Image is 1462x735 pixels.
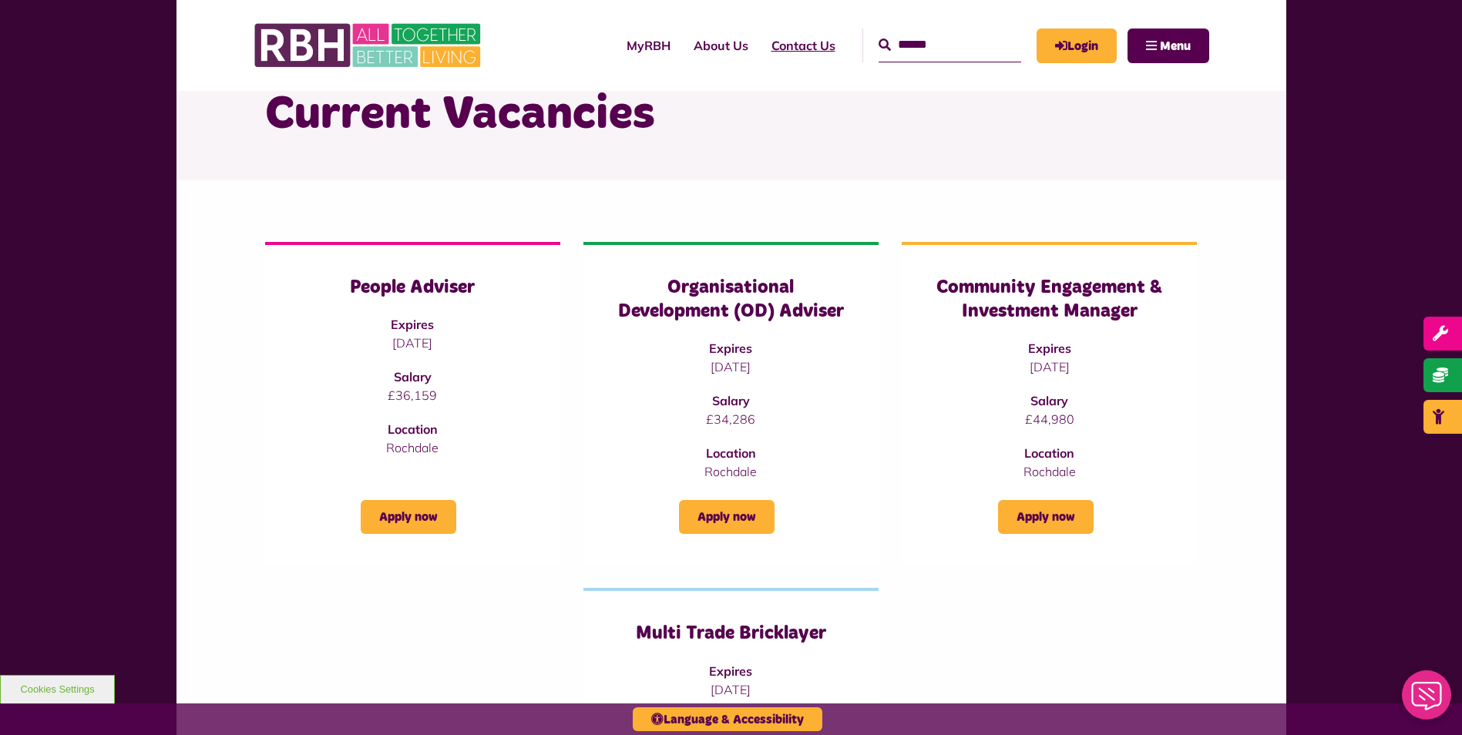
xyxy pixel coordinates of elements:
[933,276,1166,324] h3: Community Engagement & Investment Manager
[394,369,432,384] strong: Salary
[296,386,529,404] p: £36,159
[614,462,848,481] p: Rochdale
[879,29,1021,62] input: Search
[933,410,1166,428] p: £44,980
[614,622,848,646] h3: Multi Trade Bricklayer
[709,341,752,356] strong: Expires
[933,357,1166,376] p: [DATE]
[1037,29,1117,63] a: MyRBH
[614,410,848,428] p: £34,286
[1028,341,1071,356] strong: Expires
[633,707,822,731] button: Language & Accessibility
[391,317,434,332] strong: Expires
[614,357,848,376] p: [DATE]
[933,462,1166,481] p: Rochdale
[682,25,760,66] a: About Us
[706,445,756,461] strong: Location
[254,15,485,76] img: RBH
[1030,393,1068,408] strong: Salary
[709,663,752,679] strong: Expires
[388,421,438,437] strong: Location
[615,25,682,66] a: MyRBH
[1024,445,1074,461] strong: Location
[361,500,456,534] a: Apply now
[296,334,529,352] p: [DATE]
[1393,666,1462,735] iframe: Netcall Web Assistant for live chat
[760,25,847,66] a: Contact Us
[614,680,848,699] p: [DATE]
[296,276,529,300] h3: People Adviser
[998,500,1094,534] a: Apply now
[712,393,750,408] strong: Salary
[1160,40,1191,52] span: Menu
[265,85,1198,145] h1: Current Vacancies
[296,438,529,457] p: Rochdale
[679,500,775,534] a: Apply now
[614,276,848,324] h3: Organisational Development (OD) Adviser
[1128,29,1209,63] button: Navigation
